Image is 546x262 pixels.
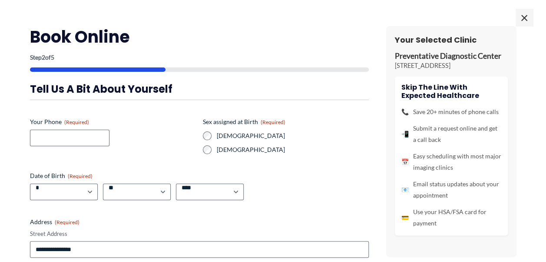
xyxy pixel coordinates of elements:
label: [DEMOGRAPHIC_DATA] [217,145,369,154]
p: [STREET_ADDRESS] [395,61,508,70]
li: Save 20+ minutes of phone calls [401,106,501,118]
h4: Skip the line with Expected Healthcare [401,83,501,100]
label: Street Address [30,230,369,238]
li: Submit a request online and get a call back [401,123,501,145]
li: Easy scheduling with most major imaging clinics [401,151,501,173]
span: 📅 [401,156,409,168]
label: Your Phone [30,118,196,126]
span: (Required) [68,173,93,179]
legend: Date of Birth [30,171,93,180]
span: 5 [51,54,54,61]
li: Email status updates about your appointment [401,178,501,201]
li: Use your HSA/FSA card for payment [401,206,501,229]
span: × [516,9,533,26]
span: (Required) [64,119,89,125]
span: 📧 [401,184,409,195]
span: 📲 [401,128,409,140]
legend: Address [30,218,79,226]
p: Preventative Diagnostic Center [395,51,508,61]
p: Step of [30,54,369,60]
span: 2 [42,54,45,61]
span: (Required) [55,219,79,225]
span: 💳 [401,212,409,223]
span: 📞 [401,106,409,118]
h3: Your Selected Clinic [395,35,508,45]
h3: Tell us a bit about yourself [30,82,369,96]
span: (Required) [261,119,285,125]
legend: Sex assigned at Birth [203,118,285,126]
label: [DEMOGRAPHIC_DATA] [217,131,369,140]
h2: Book Online [30,26,369,47]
